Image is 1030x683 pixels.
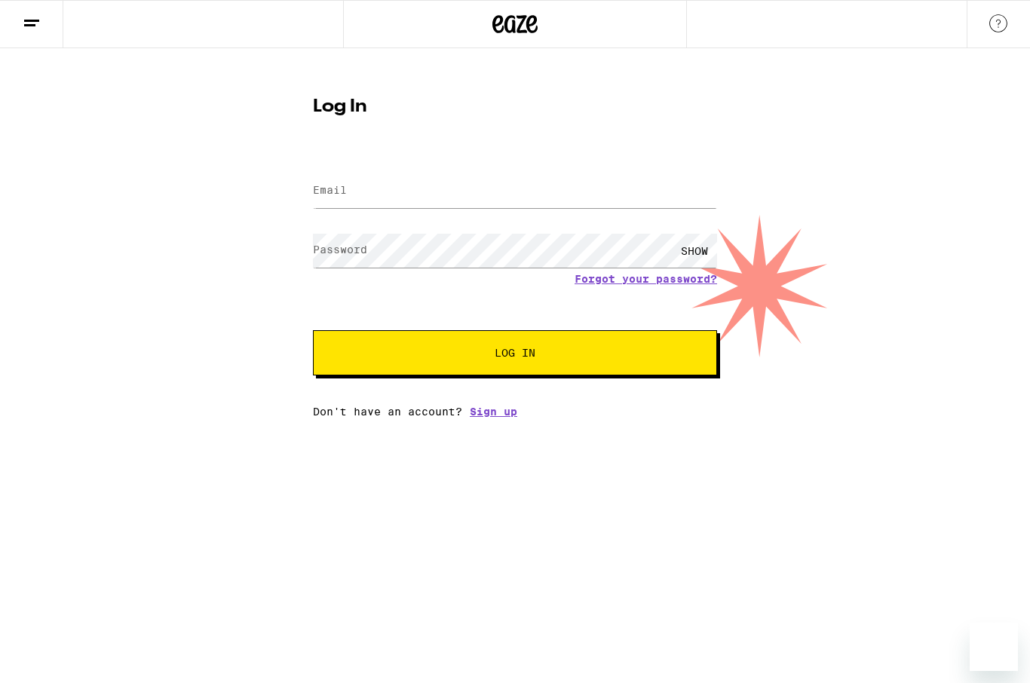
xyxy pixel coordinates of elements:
span: Log In [495,348,535,358]
button: Log In [313,330,717,375]
a: Forgot your password? [575,273,717,285]
input: Email [313,174,717,208]
h1: Log In [313,98,717,116]
label: Password [313,243,367,256]
a: Sign up [470,406,517,418]
iframe: Button to launch messaging window [970,623,1018,671]
div: SHOW [672,234,717,268]
label: Email [313,184,347,196]
div: Don't have an account? [313,406,717,418]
